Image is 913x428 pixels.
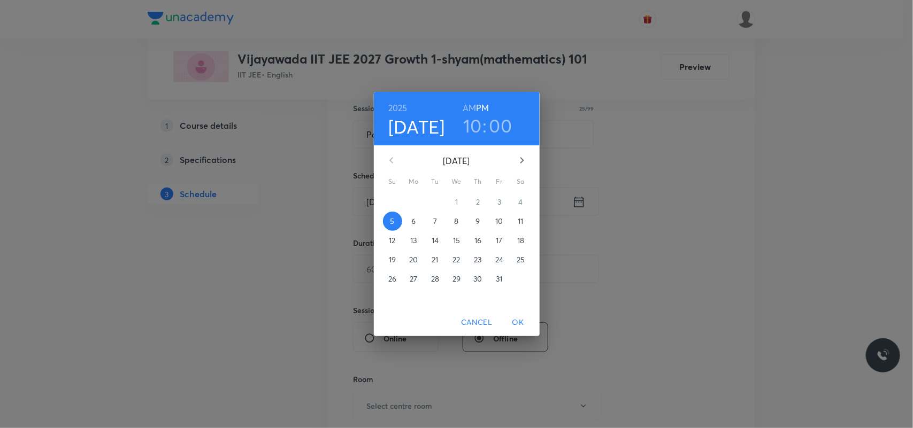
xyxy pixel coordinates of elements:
[447,269,466,289] button: 29
[511,176,531,187] span: Sa
[388,115,445,138] button: [DATE]
[389,254,396,265] p: 19
[495,216,503,227] p: 10
[404,269,424,289] button: 27
[469,176,488,187] span: Th
[469,231,488,250] button: 16
[490,176,509,187] span: Fr
[447,176,466,187] span: We
[511,231,531,250] button: 18
[452,274,461,284] p: 29
[410,235,417,246] p: 13
[501,313,535,332] button: OK
[447,250,466,269] button: 22
[495,254,503,265] p: 24
[383,231,402,250] button: 12
[404,154,509,167] p: [DATE]
[433,216,437,227] p: 7
[390,216,394,227] p: 5
[489,114,512,137] button: 00
[404,231,424,250] button: 13
[511,250,531,269] button: 25
[511,212,531,231] button: 11
[388,274,396,284] p: 26
[383,176,402,187] span: Su
[490,269,509,289] button: 31
[517,235,524,246] p: 18
[383,212,402,231] button: 5
[482,114,487,137] h3: :
[469,269,488,289] button: 30
[474,235,481,246] p: 16
[389,235,395,246] p: 12
[404,250,424,269] button: 20
[409,254,418,265] p: 20
[496,235,502,246] p: 17
[517,254,525,265] p: 25
[383,250,402,269] button: 19
[490,250,509,269] button: 24
[463,100,476,115] button: AM
[505,316,531,329] span: OK
[473,274,482,284] p: 30
[490,212,509,231] button: 10
[426,231,445,250] button: 14
[426,212,445,231] button: 7
[463,114,482,137] button: 10
[410,274,417,284] p: 27
[432,254,438,265] p: 21
[453,235,460,246] p: 15
[432,235,439,246] p: 14
[404,212,424,231] button: 6
[454,216,458,227] p: 8
[490,231,509,250] button: 17
[404,176,424,187] span: Mo
[469,250,488,269] button: 23
[476,100,489,115] button: PM
[461,316,492,329] span: Cancel
[496,274,502,284] p: 31
[426,176,445,187] span: Tu
[469,212,488,231] button: 9
[426,269,445,289] button: 28
[518,216,523,227] p: 11
[475,216,480,227] p: 9
[431,274,439,284] p: 28
[474,254,481,265] p: 23
[426,250,445,269] button: 21
[411,216,416,227] p: 6
[383,269,402,289] button: 26
[447,212,466,231] button: 8
[388,100,408,115] button: 2025
[457,313,496,332] button: Cancel
[447,231,466,250] button: 15
[452,254,460,265] p: 22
